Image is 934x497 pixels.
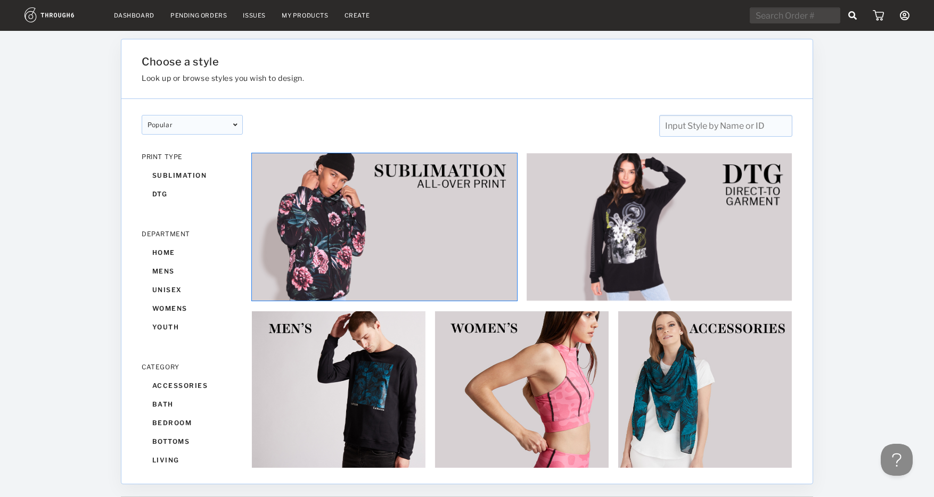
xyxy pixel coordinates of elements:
[618,311,792,485] img: 1a4a84dd-fa74-4cbf-a7e7-fd3c0281d19c.jpg
[142,363,243,371] div: CATEGORY
[142,73,683,82] h3: Look up or browse styles you wish to design.
[142,166,243,185] div: sublimation
[526,153,792,301] img: 2e253fe2-a06e-4c8d-8f72-5695abdd75b9.jpg
[142,318,243,336] div: youth
[142,230,243,238] div: DEPARTMENT
[142,413,243,432] div: bedroom
[142,185,243,203] div: dtg
[114,12,154,19] a: Dashboard
[142,243,243,262] div: home
[251,153,518,301] img: 6ec95eaf-68e2-44b2-82ac-2cbc46e75c33.jpg
[142,299,243,318] div: womens
[142,395,243,413] div: bath
[659,115,792,137] input: Input Style by Name or ID
[142,115,243,135] div: popular
[142,432,243,451] div: bottoms
[243,12,266,19] a: Issues
[142,262,243,280] div: mens
[142,55,683,68] h1: Choose a style
[873,10,884,21] img: icon_cart.dab5cea1.svg
[750,7,840,23] input: Search Order #
[282,12,329,19] a: My Products
[142,153,243,161] div: PRINT TYPE
[24,7,98,22] img: logo.1c10ca64.svg
[170,12,227,19] a: Pending Orders
[881,444,913,476] iframe: Toggle Customer Support
[142,280,243,299] div: unisex
[142,376,243,395] div: accessories
[142,451,243,469] div: living
[345,12,370,19] a: Create
[435,311,609,485] img: b885dc43-4427-4fb9-87dd-0f776fe79185.jpg
[251,311,426,485] img: 0ffe952d-58dc-476c-8a0e-7eab160e7a7d.jpg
